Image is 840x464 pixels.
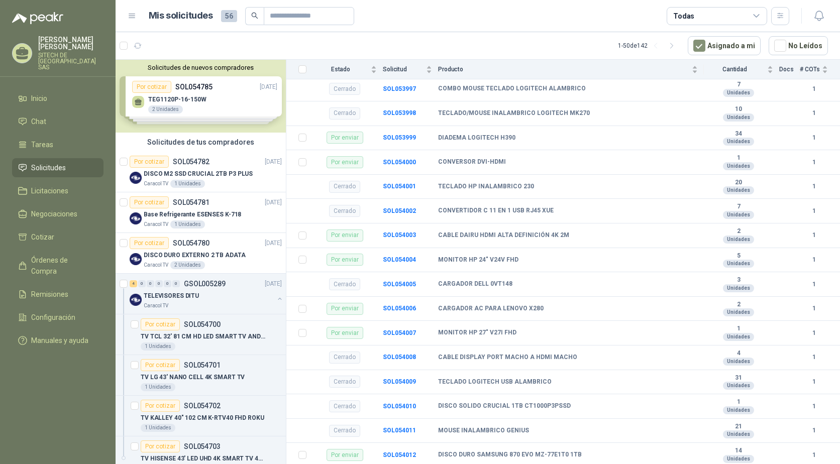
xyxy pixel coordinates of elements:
[144,261,168,269] p: Caracol TV
[438,207,554,215] b: CONVERTIDOR C 11 EN 1 USB RJ45 XUE
[184,443,221,450] p: SOL054703
[723,236,754,244] div: Unidades
[383,427,416,434] a: SOL054011
[383,281,416,288] b: SOL054005
[800,328,828,338] b: 1
[383,403,416,410] a: SOL054010
[184,402,221,409] p: SOL054702
[723,186,754,194] div: Unidades
[130,196,169,208] div: Por cotizar
[327,254,363,266] div: Por enviar
[130,294,142,306] img: Company Logo
[673,11,694,22] div: Todas
[251,12,258,19] span: search
[438,231,569,240] b: CABLE DAIRU HDMI ALTA DEFINICIÓN 4K 2M
[704,447,773,455] b: 14
[31,231,54,243] span: Cotizar
[704,60,779,79] th: Cantidad
[800,377,828,387] b: 1
[116,152,286,192] a: Por cotizarSOL054782[DATE] Company LogoDISCO M2 SSD CRUCIAL 2TB P3 PLUSCaracol TV1 Unidades
[116,60,286,133] div: Solicitudes de nuevos compradoresPor cotizarSOL054785[DATE] TEG1120P-16-150W2 UnidadesPor cotizar...
[329,83,360,95] div: Cerrado
[383,354,416,361] a: SOL054008
[704,252,773,260] b: 5
[618,38,680,54] div: 1 - 50 de 142
[144,220,168,228] p: Caracol TV
[12,112,103,131] a: Chat
[723,455,754,463] div: Unidades
[329,400,360,412] div: Cerrado
[31,185,68,196] span: Licitaciones
[141,359,180,371] div: Por cotizar
[12,285,103,304] a: Remisiones
[800,108,828,118] b: 1
[438,305,544,313] b: CARGADOR AC PARA LENOVO X280
[170,261,205,269] div: 2 Unidades
[383,66,424,73] span: Solicitud
[116,233,286,274] a: Por cotizarSOL054780[DATE] Company LogoDISCO DURO EXTERNO 2 TB ADATACaracol TV2 Unidades
[383,378,416,385] a: SOL054009
[723,89,754,97] div: Unidades
[704,227,773,236] b: 2
[12,204,103,223] a: Negociaciones
[438,109,590,118] b: TECLADO/MOUSE INALAMBRICO LOGITECH MK270
[265,239,282,248] p: [DATE]
[438,66,690,73] span: Producto
[383,134,416,141] b: SOL053999
[329,352,360,364] div: Cerrado
[130,212,142,224] img: Company Logo
[141,383,175,391] div: 1 Unidades
[723,260,754,268] div: Unidades
[116,192,286,233] a: Por cotizarSOL054781[DATE] Company LogoBase Refrigerante ESENSES K-718Caracol TV1 Unidades
[800,60,840,79] th: # COTs
[438,60,704,79] th: Producto
[800,255,828,265] b: 1
[438,451,582,459] b: DISCO DURO SAMSUNG 870 EVO MZ-77E1T0 1TB
[327,327,363,339] div: Por enviar
[438,134,515,142] b: DIADEMA LOGITECH H390
[383,451,416,458] a: SOL054012
[800,158,828,167] b: 1
[144,180,168,188] p: Caracol TV
[383,183,416,190] b: SOL054001
[312,60,383,79] th: Estado
[141,373,245,382] p: TV LG 43' NANO CELL 4K SMART TV
[141,454,266,463] p: TV HISENSE 43' LED UHD 4K SMART TV 43A6N
[147,280,154,287] div: 0
[800,133,828,143] b: 1
[155,280,163,287] div: 0
[800,426,828,435] b: 1
[800,66,820,73] span: # COTs
[12,227,103,247] a: Cotizar
[723,308,754,316] div: Unidades
[31,162,66,173] span: Solicitudes
[327,229,363,242] div: Por enviar
[723,430,754,438] div: Unidades
[723,358,754,366] div: Unidades
[31,289,68,300] span: Remisiones
[31,255,94,277] span: Órdenes de Compra
[130,156,169,168] div: Por cotizar
[723,162,754,170] div: Unidades
[164,280,171,287] div: 0
[438,85,586,93] b: COMBO MOUSE TECLADO LOGITECH ALAMBRICO
[120,64,282,71] button: Solicitudes de nuevos compradores
[383,109,416,117] a: SOL053998
[31,208,77,219] span: Negociaciones
[800,230,828,240] b: 1
[723,113,754,122] div: Unidades
[138,280,146,287] div: 0
[144,169,253,179] p: DISCO M2 SSD CRUCIAL 2TB P3 PLUS
[438,402,571,410] b: DISCO SOLIDO CRUCIAL 1TB CT1000P3PSSD
[116,396,286,436] a: Por cotizarSOL054702TV KALLEY 40" 102 CM K-RTV40 FHD ROKU1 Unidades
[704,154,773,162] b: 1
[704,203,773,211] b: 7
[12,135,103,154] a: Tareas
[12,308,103,327] a: Configuración
[704,66,765,73] span: Cantidad
[704,423,773,431] b: 21
[383,305,416,312] b: SOL054006
[438,158,506,166] b: CONVERSOR DVI-HDMI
